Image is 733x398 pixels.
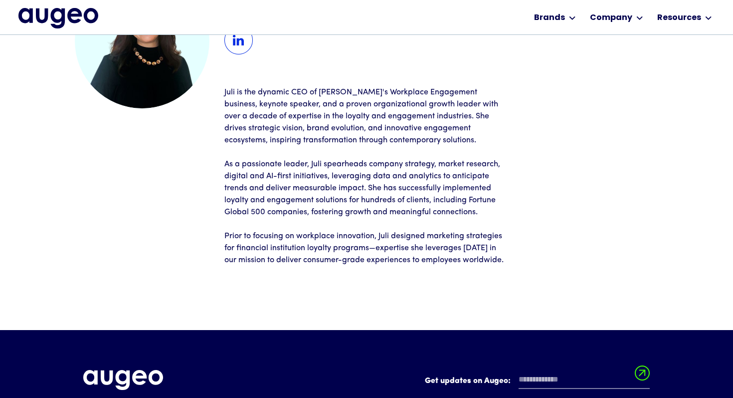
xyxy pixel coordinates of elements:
div: Brands [534,12,565,24]
img: LinkedIn Icon [224,26,253,54]
img: Augeo's full logo in white. [83,370,163,391]
form: Email Form [425,370,650,394]
p: Prior to focusing on workplace innovation, Juli designed marketing strategies for financial insti... [224,230,509,266]
a: home [18,8,98,28]
div: Company [590,12,632,24]
div: Resources [657,12,701,24]
p: As a passionate leader, Juli spearheads company strategy, market research, digital and AI-first i... [224,158,509,218]
label: Get updates on Augeo: [425,375,511,387]
p: ‍ [224,218,509,230]
img: Augeo's full logo in midnight blue. [18,8,98,28]
p: Juli is the dynamic CEO of [PERSON_NAME]'s Workplace Engagement business, keynote speaker, and a ... [224,86,509,146]
input: Submit [635,366,650,387]
p: ‍ [224,146,509,158]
